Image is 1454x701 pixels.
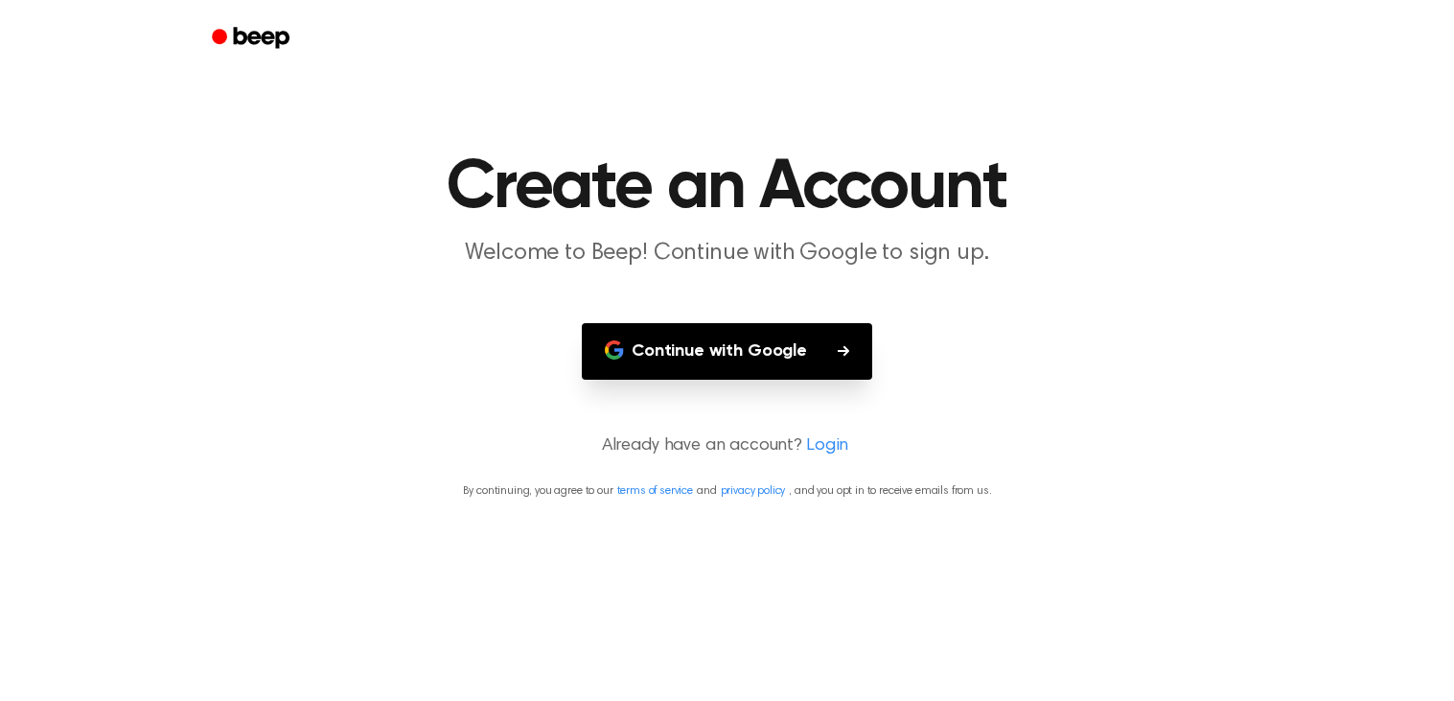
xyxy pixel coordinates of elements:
[23,433,1431,459] p: Already have an account?
[359,238,1096,269] p: Welcome to Beep! Continue with Google to sign up.
[721,485,786,497] a: privacy policy
[582,323,872,380] button: Continue with Google
[806,433,848,459] a: Login
[198,20,307,58] a: Beep
[237,153,1218,222] h1: Create an Account
[617,485,693,497] a: terms of service
[23,482,1431,500] p: By continuing, you agree to our and , and you opt in to receive emails from us.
